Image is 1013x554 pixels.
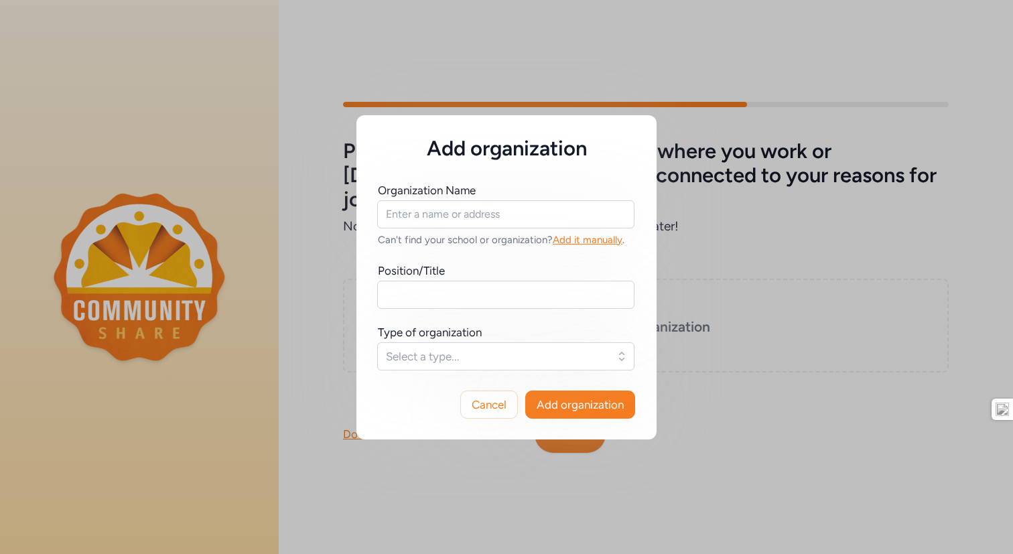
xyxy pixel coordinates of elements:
div: Can't find your school or organization? . [378,233,635,247]
div: Organization Name [378,182,476,198]
div: Type of organization [378,324,482,340]
input: Enter a name or address [377,200,634,228]
button: Add organization [525,391,635,419]
span: Add it manually [553,234,622,246]
div: Position/Title [378,263,445,279]
span: Add organization [537,397,624,413]
h5: Add organization [378,137,635,161]
span: Select a type... [386,348,607,364]
span: Cancel [472,397,506,413]
button: Cancel [460,391,518,419]
button: Select a type... [377,342,634,370]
